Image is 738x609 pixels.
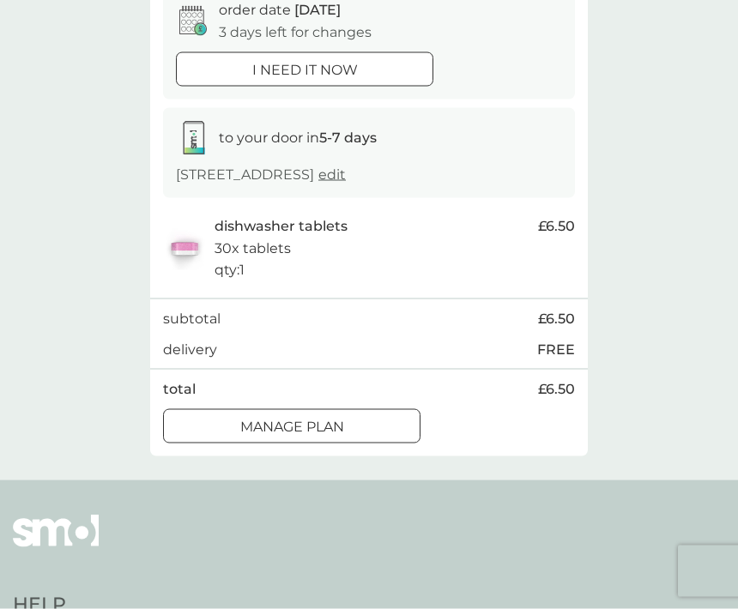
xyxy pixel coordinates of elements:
[163,339,217,361] p: delivery
[538,215,575,238] span: £6.50
[294,2,341,18] span: [DATE]
[538,378,575,401] span: £6.50
[176,164,346,186] p: [STREET_ADDRESS]
[538,308,575,330] span: £6.50
[176,52,433,87] button: i need it now
[163,378,196,401] p: total
[215,238,291,260] p: 30x tablets
[219,130,377,146] span: to your door in
[537,339,575,361] p: FREE
[240,416,344,438] p: Manage plan
[318,166,346,183] a: edit
[163,308,221,330] p: subtotal
[252,59,358,81] p: i need it now
[319,130,377,146] strong: 5-7 days
[215,259,245,281] p: qty : 1
[219,21,372,44] p: 3 days left for changes
[215,215,348,238] p: dishwasher tablets
[163,409,420,443] button: Manage plan
[13,515,99,573] img: smol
